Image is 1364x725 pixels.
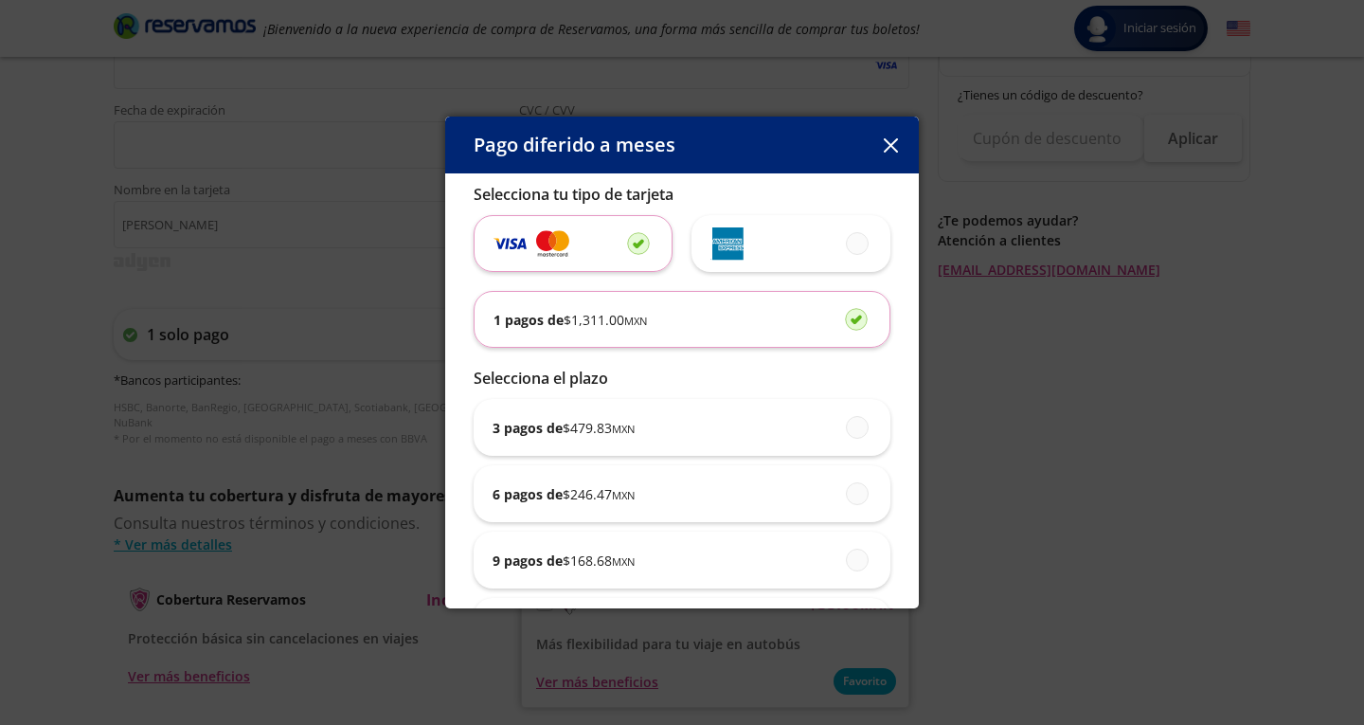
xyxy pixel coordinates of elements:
[494,232,527,254] img: svg+xml;base64,PD94bWwgdmVyc2lvbj0iMS4wIiBlbmNvZGluZz0iVVRGLTgiIHN0YW5kYWxvbmU9Im5vIj8+Cjxzdmcgd2...
[493,418,635,438] p: 3 pagos de
[493,551,635,571] p: 9 pagos de
[494,310,647,330] p: 1 pagos de
[563,418,635,438] span: $ 479.83
[612,554,635,569] small: MXN
[493,484,635,504] p: 6 pagos de
[624,314,647,328] small: MXN
[564,310,647,330] span: $ 1,311.00
[474,183,890,206] p: Selecciona tu tipo de tarjeta
[474,367,890,390] p: Selecciona el plazo
[563,551,635,571] span: $ 168.68
[612,422,635,436] small: MXN
[474,131,675,159] p: Pago diferido a meses
[536,228,569,259] img: svg+xml;base64,PD94bWwgdmVyc2lvbj0iMS4wIiBlbmNvZGluZz0iVVRGLTgiIHN0YW5kYWxvbmU9Im5vIj8+Cjxzdmcgd2...
[563,484,635,504] span: $ 246.47
[710,227,744,261] img: svg+xml;base64,PD94bWwgdmVyc2lvbj0iMS4wIiBlbmNvZGluZz0iVVRGLTgiIHN0YW5kYWxvbmU9Im5vIj8+Cjxzdmcgd2...
[612,488,635,502] small: MXN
